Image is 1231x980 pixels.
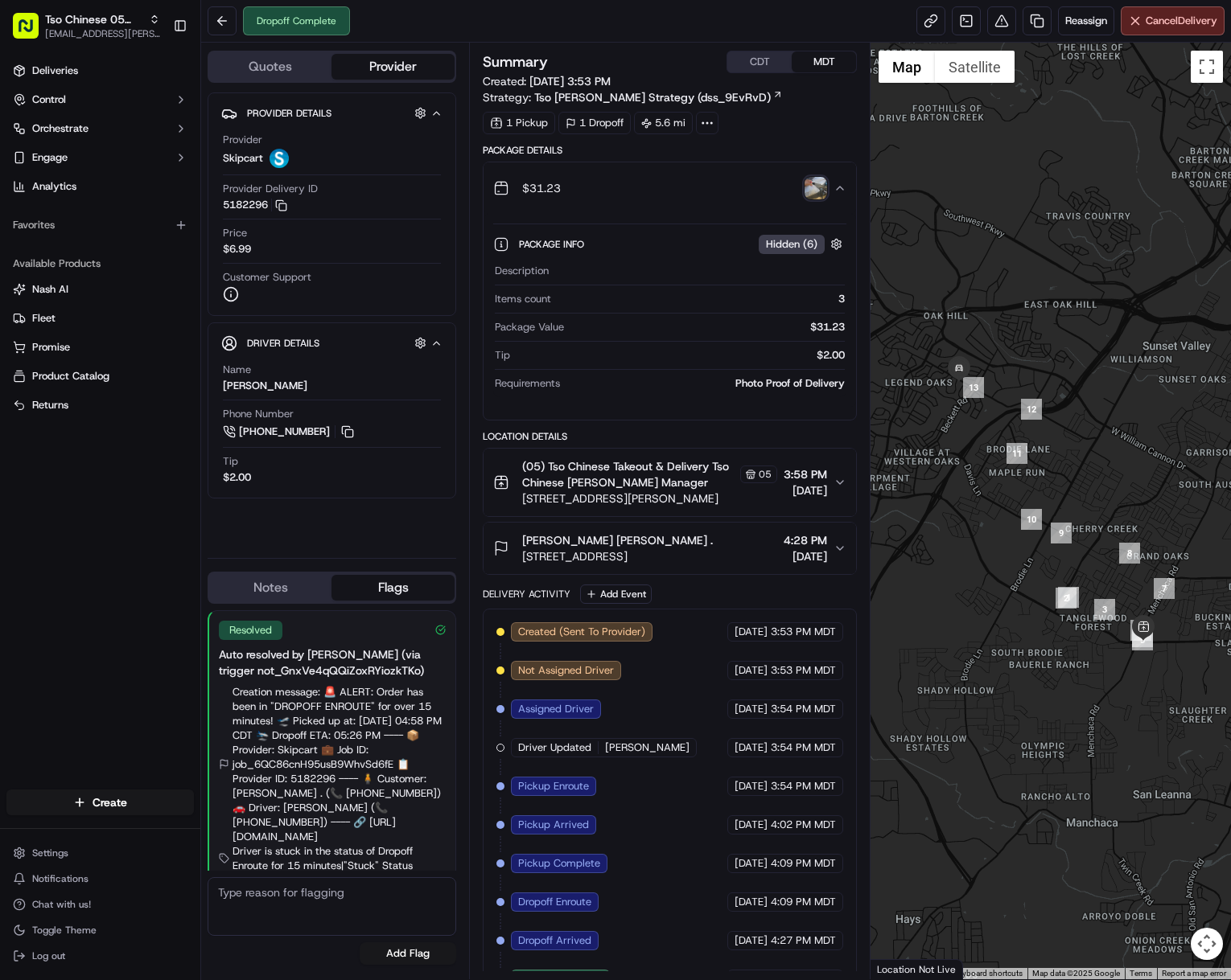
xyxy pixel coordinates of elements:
[6,334,194,360] button: Promise
[16,235,29,248] div: 📗
[6,251,194,277] div: Available Products
[16,64,293,90] p: Welcome 👋
[32,924,97,937] span: Toggle Theme
[771,663,836,678] span: 3:53 PM MDT
[735,663,768,678] span: [DATE]
[1094,599,1115,620] div: 3
[16,154,45,182] img: 1736555255976-a54dd68f-1ca7-489b-9aae-adbdc363a1c4
[223,182,318,196] span: Provider Delivery ID
[6,174,194,199] a: Analytics
[6,842,194,864] button: Settings
[570,320,845,334] div: $31.23
[518,895,591,909] span: Dropoff Enroute
[13,369,187,383] a: Product Catalog
[1191,51,1223,83] button: Toggle fullscreen view
[233,685,446,844] span: Creation message: 🚨 ALERT: Order has been in "DROPOFF ENROUTE" for over 15 minutes! 🛫 Picked up a...
[223,363,251,377] span: Name
[484,162,856,214] button: $31.23photo_proof_of_delivery image
[522,490,777,506] span: [STREET_ADDRESS][PERSON_NAME]
[45,27,160,40] span: [EMAIL_ADDRESS][PERSON_NAME][DOMAIN_NAME]
[247,337,319,350] span: Driver Details
[331,575,454,601] button: Flags
[875,958,928,979] img: Google
[32,898,91,911] span: Chat with us!
[875,958,928,979] a: Open this area in Google Maps (opens a new window)
[32,872,89,885] span: Notifications
[223,270,311,285] span: Customer Support
[522,458,737,490] span: (05) Tso Chinese Takeout & Delivery Tso Chinese [PERSON_NAME] Manager
[566,376,845,391] div: Photo Proof of Delivery
[32,398,68,412] span: Returns
[6,145,194,170] button: Engage
[6,893,194,916] button: Chat with us!
[784,482,827,498] span: [DATE]
[483,588,570,601] div: Delivery Activity
[1146,14,1217,28] span: Cancel Delivery
[32,92,66,107] span: Control
[42,104,290,121] input: Got a question? Start typing here...
[483,73,611,89] span: Created:
[784,466,827,482] span: 3:58 PM
[32,369,109,383] span: Product Catalog
[805,177,827,199] img: photo_proof_of_delivery image
[130,227,265,256] a: 💻API Documentation
[759,234,846,254] button: Hidden (6)
[247,107,331,120] span: Provider Details
[223,226,247,240] span: Price
[239,424,330,439] span: [PHONE_NUMBER]
[495,292,551,306] span: Items count
[1162,969,1226,978] a: Report a map error
[1121,6,1225,35] button: CancelDelivery
[558,292,845,306] div: 3
[13,340,187,355] a: Promise
[735,818,768,832] span: [DATE]
[274,158,293,178] button: Start new chat
[223,407,294,421] span: Phone Number
[32,150,68,165] span: Engage
[16,16,48,48] img: Nash
[1056,588,1077,609] div: 2
[634,112,693,134] div: 5.6 mi
[1119,543,1140,564] div: 8
[771,818,836,832] span: 4:02 PM MDT
[519,238,587,251] span: Package Info
[32,282,68,297] span: Nash AI
[1130,969,1152,978] a: Terms (opens in new tab)
[6,116,194,141] button: Orchestrate
[6,212,194,238] div: Favorites
[6,277,194,302] button: Nash AI
[1154,578,1175,599] div: 7
[517,348,845,363] div: $2.00
[233,844,446,873] span: Driver is stuck in the status of Dropoff Enroute for 15 minutes | "Stuck" Status
[113,272,195,285] a: Powered byPylon
[360,942,456,965] button: Add Flag
[6,919,194,941] button: Toggle Theme
[518,702,594,716] span: Assigned Driver
[13,282,187,297] a: Nash AI
[518,663,614,678] span: Not Assigned Driver
[879,51,935,83] button: Show street map
[45,11,142,27] span: Tso Chinese 05 [PERSON_NAME]
[605,740,690,755] span: [PERSON_NAME]
[223,133,262,147] span: Provider
[6,87,194,113] button: Control
[771,740,836,755] span: 3:54 PM MDT
[223,470,251,485] div: $2.00
[6,945,194,967] button: Log out
[1132,626,1153,647] div: 6
[495,348,510,363] span: Tip
[495,264,549,278] span: Description
[766,237,817,252] span: Hidden ( 6 )
[160,273,195,285] span: Pylon
[6,58,194,84] a: Deliveries
[580,584,652,604] button: Add Event
[32,847,68,859] span: Settings
[6,6,167,45] button: Tso Chinese 05 [PERSON_NAME][EMAIL_ADDRESS][PERSON_NAME][DOMAIN_NAME]
[331,54,454,80] button: Provider
[522,548,713,564] span: [STREET_ADDRESS]
[529,74,611,88] span: [DATE] 3:53 PM
[784,548,827,564] span: [DATE]
[518,818,589,832] span: Pickup Arrived
[495,376,560,391] span: Requirements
